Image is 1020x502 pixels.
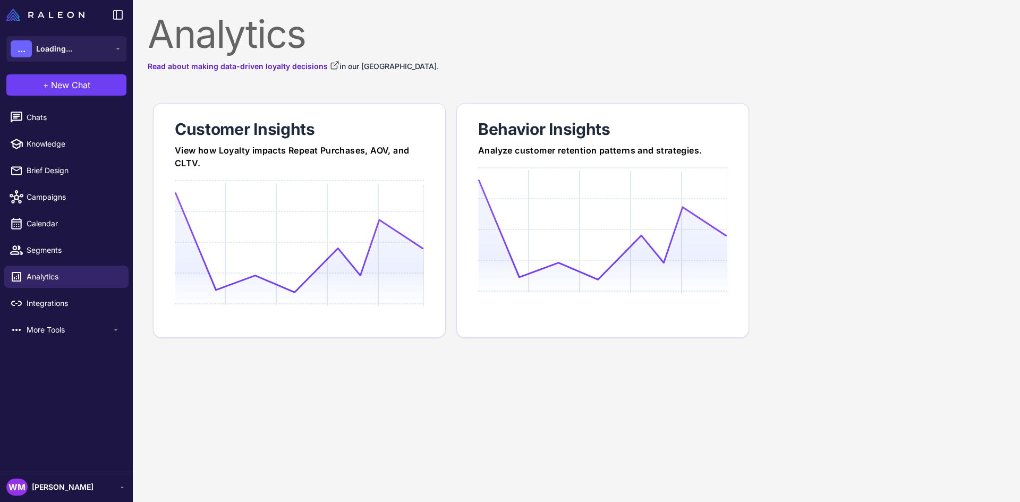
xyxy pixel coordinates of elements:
[27,138,120,150] span: Knowledge
[4,212,129,235] a: Calendar
[27,191,120,203] span: Campaigns
[43,79,49,91] span: +
[339,62,439,71] span: in our [GEOGRAPHIC_DATA].
[175,118,424,140] div: Customer Insights
[6,479,28,496] div: WM
[27,165,120,176] span: Brief Design
[51,79,90,91] span: New Chat
[153,103,446,338] a: Customer InsightsView how Loyalty impacts Repeat Purchases, AOV, and CLTV.
[27,244,120,256] span: Segments
[4,266,129,288] a: Analytics
[148,15,1005,53] div: Analytics
[478,144,727,157] div: Analyze customer retention patterns and strategies.
[4,133,129,155] a: Knowledge
[6,8,84,21] img: Raleon Logo
[4,159,129,182] a: Brief Design
[6,8,89,21] a: Raleon Logo
[148,61,339,72] a: Read about making data-driven loyalty decisions
[32,481,93,493] span: [PERSON_NAME]
[478,118,727,140] div: Behavior Insights
[4,186,129,208] a: Campaigns
[27,271,120,283] span: Analytics
[27,324,112,336] span: More Tools
[6,36,126,62] button: ...Loading...
[175,144,424,169] div: View how Loyalty impacts Repeat Purchases, AOV, and CLTV.
[11,40,32,57] div: ...
[4,239,129,261] a: Segments
[4,292,129,314] a: Integrations
[27,112,120,123] span: Chats
[27,218,120,229] span: Calendar
[36,43,72,55] span: Loading...
[4,106,129,129] a: Chats
[27,297,120,309] span: Integrations
[456,103,749,338] a: Behavior InsightsAnalyze customer retention patterns and strategies.
[6,74,126,96] button: +New Chat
